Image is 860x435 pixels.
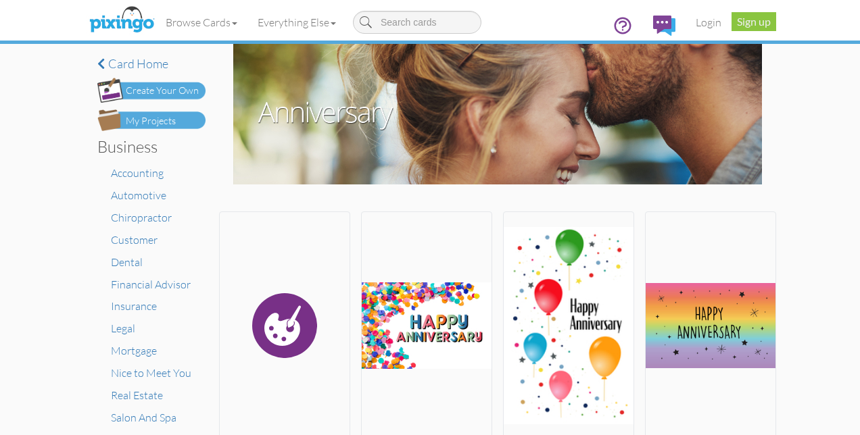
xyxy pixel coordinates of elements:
[97,57,206,71] a: Card home
[111,233,158,247] a: Customer
[156,5,247,39] a: Browse Cards
[732,12,776,31] a: Sign up
[111,299,157,313] a: Insurance
[111,255,143,269] a: Dental
[220,217,350,434] img: create.svg
[111,211,172,224] a: Chiropractor
[362,217,492,434] img: 20251010-181231-ee3fac410fd1-250.jpg
[111,366,191,380] a: Nice to Meet You
[126,114,176,128] div: My Projects
[111,188,166,202] a: Automotive
[111,344,157,357] a: Mortgage
[111,411,176,424] a: Salon And Spa
[353,11,481,34] input: Search cards
[111,322,135,335] a: Legal
[97,78,206,103] img: create-own-button.png
[86,3,158,37] img: pixingo logo
[111,166,164,180] a: Accounting
[686,5,732,39] a: Login
[111,388,163,402] a: Real Estate
[653,16,675,36] img: comments.svg
[247,5,346,39] a: Everything Else
[646,217,775,434] img: 20200911-195015-433b92d39711-250.jpg
[233,44,763,184] img: anniversary.jpg
[97,109,206,131] img: my-projects-button.png
[504,217,634,434] img: 20210624-003156-212978df219d-250.jpg
[111,278,191,291] a: Financial Advisor
[126,84,199,98] div: Create Your Own
[97,138,195,155] h3: Business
